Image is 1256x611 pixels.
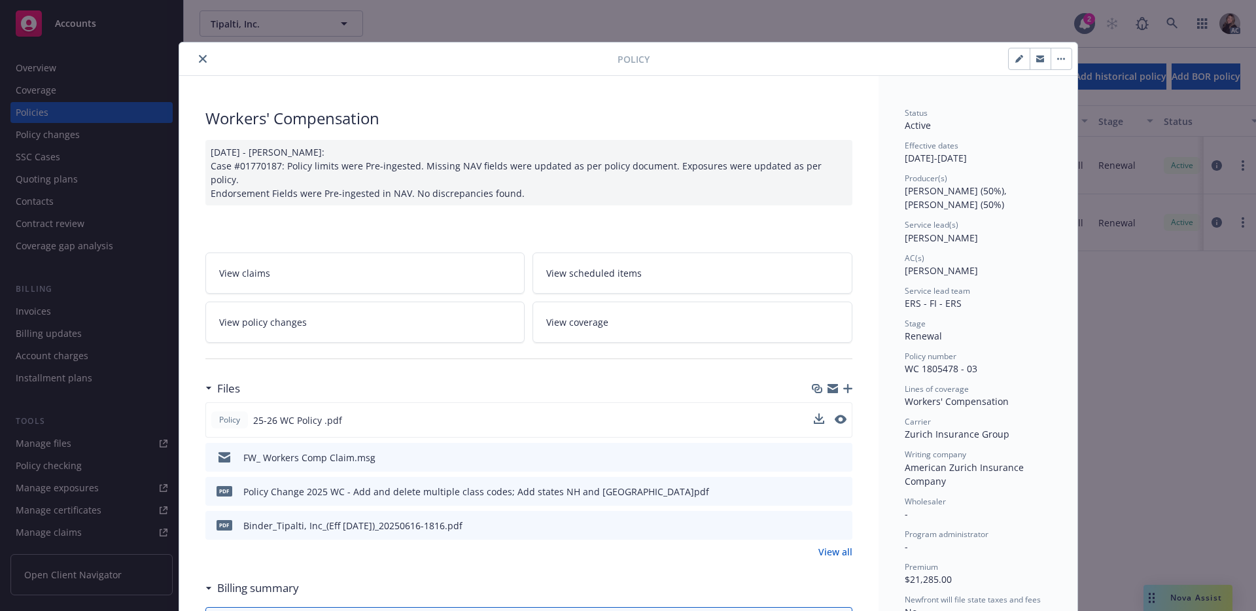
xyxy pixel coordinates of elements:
div: Workers' Compensation [205,107,852,130]
span: Stage [905,318,926,329]
button: download file [814,413,824,427]
h3: Files [217,380,240,397]
span: ERS - FI - ERS [905,297,962,309]
button: download file [814,519,825,532]
a: View coverage [532,302,852,343]
span: View scheduled items [546,266,642,280]
div: [DATE] - [PERSON_NAME]: Case #01770187: Policy limits were Pre-ingested. Missing NAV fields were ... [205,140,852,205]
span: American Zurich Insurance Company [905,461,1026,487]
a: View policy changes [205,302,525,343]
h3: Billing summary [217,580,299,597]
button: preview file [835,451,847,464]
div: Policy Change 2025 WC - Add and delete multiple class codes; Add states NH and [GEOGRAPHIC_DATA]pdf [243,485,709,498]
span: Wholesaler [905,496,946,507]
button: preview file [835,519,847,532]
span: View policy changes [219,315,307,329]
div: [DATE] - [DATE] [905,140,1051,165]
span: Policy number [905,351,956,362]
span: AC(s) [905,253,924,264]
span: Renewal [905,330,942,342]
span: Premium [905,561,938,572]
span: pdf [217,486,232,496]
div: FW_ Workers Comp Claim.msg [243,451,375,464]
span: - [905,540,908,553]
button: download file [814,413,824,424]
span: Program administrator [905,529,988,540]
span: - [905,508,908,520]
div: Files [205,380,240,397]
button: download file [814,485,825,498]
span: Producer(s) [905,173,947,184]
button: preview file [835,415,846,424]
button: close [195,51,211,67]
span: Active [905,119,931,131]
span: View claims [219,266,270,280]
span: Service lead team [905,285,970,296]
span: 25-26 WC Policy .pdf [253,413,342,427]
span: Service lead(s) [905,219,958,230]
span: Lines of coverage [905,383,969,394]
span: Policy [217,414,243,426]
span: View coverage [546,315,608,329]
button: preview file [835,485,847,498]
span: Effective dates [905,140,958,151]
span: Policy [618,52,650,66]
span: Zurich Insurance Group [905,428,1009,440]
span: WC 1805478 - 03 [905,362,977,375]
button: preview file [835,413,846,427]
span: $21,285.00 [905,573,952,585]
span: [PERSON_NAME] [905,232,978,244]
a: View claims [205,253,525,294]
span: [PERSON_NAME] (50%), [PERSON_NAME] (50%) [905,184,1009,211]
div: Workers' Compensation [905,394,1051,408]
span: Status [905,107,928,118]
a: View all [818,545,852,559]
div: Binder_Tipalti, Inc_(Eff [DATE])_20250616-1816.pdf [243,519,462,532]
button: download file [814,451,825,464]
div: Billing summary [205,580,299,597]
span: Writing company [905,449,966,460]
span: pdf [217,520,232,530]
span: Carrier [905,416,931,427]
span: Newfront will file state taxes and fees [905,594,1041,605]
span: [PERSON_NAME] [905,264,978,277]
a: View scheduled items [532,253,852,294]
